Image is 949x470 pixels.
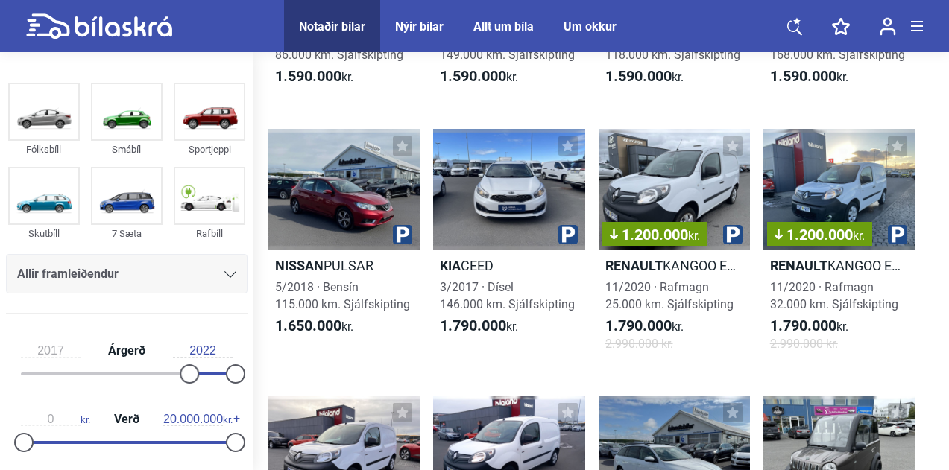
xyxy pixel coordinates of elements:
[723,225,743,244] img: parking.png
[775,227,865,242] span: 1.200.000
[770,258,827,273] b: Renault
[275,280,410,311] span: 5/2018 · Bensín 115.000 km. Sjálfskipting
[275,317,353,335] span: kr.
[558,225,578,244] img: parking.png
[853,229,865,243] span: kr.
[275,317,341,334] b: 1.650.000
[605,317,672,334] b: 1.790.000
[21,413,90,426] span: kr.
[770,280,898,311] span: 11/2020 · Rafmagn 32.000 km. Sjálfskipting
[440,67,506,85] b: 1.590.000
[605,68,684,86] span: kr.
[610,227,700,242] span: 1.200.000
[599,257,750,274] h2: KANGOO EXPRESS Z.E. 33 KWH
[605,317,684,335] span: kr.
[770,68,848,86] span: kr.
[763,129,915,366] a: 1.200.000kr.RenaultKANGOO EXPRESS Z.E. 33KWH11/2020 · Rafmagn32.000 km. Sjálfskipting1.790.000kr....
[174,141,245,158] div: Sportjeppi
[440,31,575,62] span: 5/2017 · Dísel 149.000 km. Sjálfskipting
[268,129,420,366] a: NissanPULSAR5/2018 · Bensín115.000 km. Sjálfskipting1.650.000kr.
[770,31,905,62] span: 1/2017 · Dísel 168.000 km. Sjálfskipting
[770,317,848,335] span: kr.
[440,280,575,311] span: 3/2017 · Dísel 146.000 km. Sjálfskipting
[8,141,80,158] div: Fólksbíll
[393,225,412,244] img: parking.png
[440,317,506,334] b: 1.790.000
[275,68,353,86] span: kr.
[433,257,584,274] h2: CEED
[440,68,518,86] span: kr.
[564,19,617,34] a: Um okkur
[395,19,444,34] a: Nýir bílar
[275,67,341,85] b: 1.590.000
[275,31,403,62] span: 6/2018 · Bensín 86.000 km. Sjálfskipting
[605,31,740,62] span: 5/2017 · Bensín 118.000 km. Sjálfskipting
[605,280,734,311] span: 11/2020 · Rafmagn 25.000 km. Sjálfskipting
[110,413,143,425] span: Verð
[299,19,365,34] a: Notaðir bílar
[605,335,673,352] span: 2.990.000 kr.
[880,17,896,36] img: user-login.svg
[770,317,836,334] b: 1.790.000
[473,19,534,34] a: Allt um bíla
[440,317,518,335] span: kr.
[688,229,700,243] span: kr.
[599,129,750,366] a: 1.200.000kr.RenaultKANGOO EXPRESS Z.E. 33 KWH11/2020 · Rafmagn25.000 km. Sjálfskipting1.790.000kr...
[17,264,119,285] span: Allir framleiðendur
[770,335,838,352] span: 2.990.000 kr.
[163,413,233,426] span: kr.
[91,225,163,242] div: 7 Sæta
[268,257,420,274] h2: PULSAR
[888,225,907,244] img: parking.png
[605,67,672,85] b: 1.590.000
[770,67,836,85] b: 1.590.000
[91,141,163,158] div: Smábíl
[433,129,584,366] a: KiaCEED3/2017 · Dísel146.000 km. Sjálfskipting1.790.000kr.
[275,258,324,273] b: Nissan
[763,257,915,274] h2: KANGOO EXPRESS Z.E. 33KWH
[605,258,663,273] b: Renault
[104,345,149,357] span: Árgerð
[440,258,461,273] b: Kia
[8,225,80,242] div: Skutbíll
[174,225,245,242] div: Rafbíll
